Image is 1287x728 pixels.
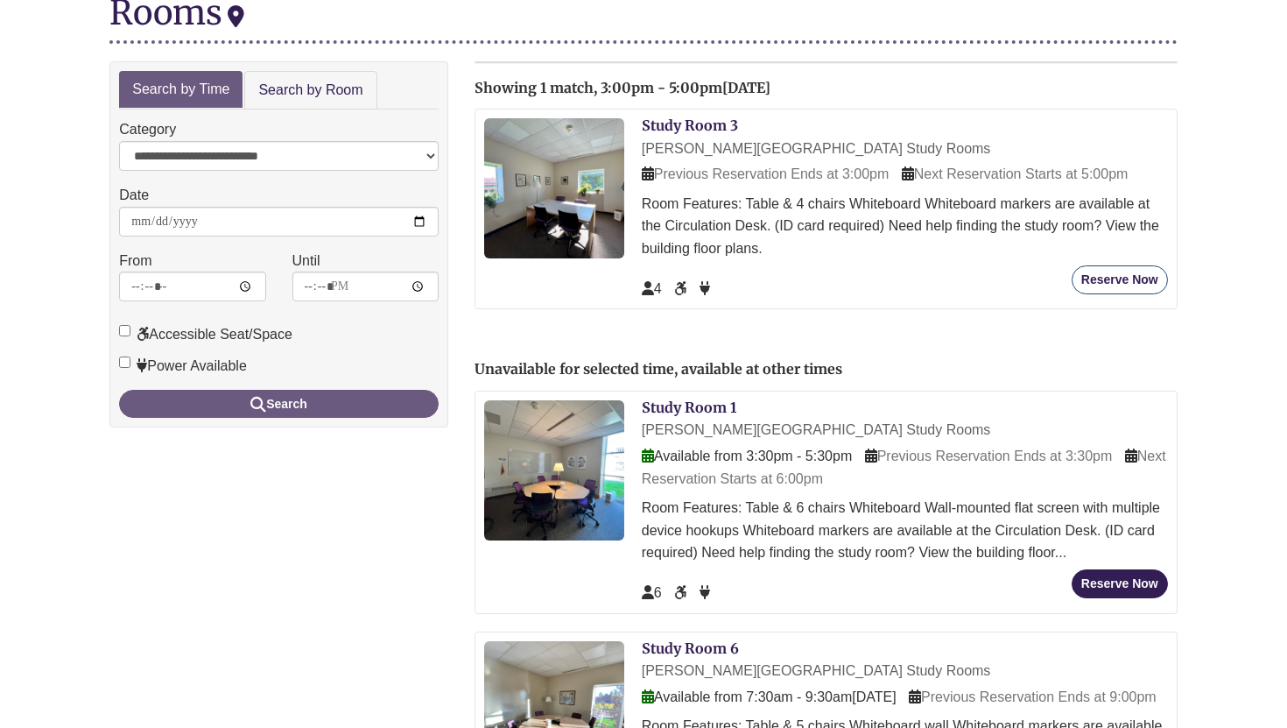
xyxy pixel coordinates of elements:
a: Study Room 6 [642,640,739,657]
label: Power Available [119,355,247,378]
button: Search [119,390,439,418]
span: Accessible Seat/Space [674,585,690,600]
span: Next Reservation Starts at 5:00pm [902,166,1129,181]
span: Next Reservation Starts at 6:00pm [642,449,1166,486]
button: Reserve Now [1072,265,1168,294]
span: Available from 3:30pm - 5:30pm [642,449,852,463]
label: Until [292,250,320,272]
div: [PERSON_NAME][GEOGRAPHIC_DATA] Study Rooms [642,138,1168,160]
div: Room Features: Table & 6 chairs Whiteboard Wall-mounted flat screen with multiple device hookups ... [642,497,1168,564]
label: From [119,250,151,272]
span: The capacity of this space [642,281,662,296]
div: [PERSON_NAME][GEOGRAPHIC_DATA] Study Rooms [642,419,1168,442]
button: Reserve Now [1072,569,1168,598]
span: The capacity of this space [642,585,662,600]
input: Accessible Seat/Space [119,325,130,336]
span: Power Available [700,281,710,296]
span: , 3:00pm - 5:00pm[DATE] [594,79,770,96]
a: Study Room 3 [642,117,738,134]
img: Study Room 3 [484,118,624,258]
div: [PERSON_NAME][GEOGRAPHIC_DATA] Study Rooms [642,660,1168,682]
h2: Showing 1 match [475,81,1178,96]
label: Accessible Seat/Space [119,323,292,346]
span: Previous Reservation Ends at 3:00pm [642,166,890,181]
span: Available from 7:30am - 9:30am[DATE] [642,689,897,704]
input: Power Available [119,357,130,368]
span: Previous Reservation Ends at 9:00pm [909,689,1157,704]
span: Accessible Seat/Space [674,281,690,296]
div: Room Features: Table & 4 chairs Whiteboard Whiteboard markers are available at the Circulation De... [642,193,1168,260]
h2: Unavailable for selected time, available at other times [475,362,1178,378]
span: Power Available [700,585,710,600]
label: Date [119,184,149,207]
img: Study Room 1 [484,400,624,541]
label: Category [119,118,176,141]
a: Search by Time [119,71,243,109]
a: Study Room 1 [642,399,736,416]
a: Search by Room [244,71,376,110]
span: Previous Reservation Ends at 3:30pm [865,449,1113,463]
